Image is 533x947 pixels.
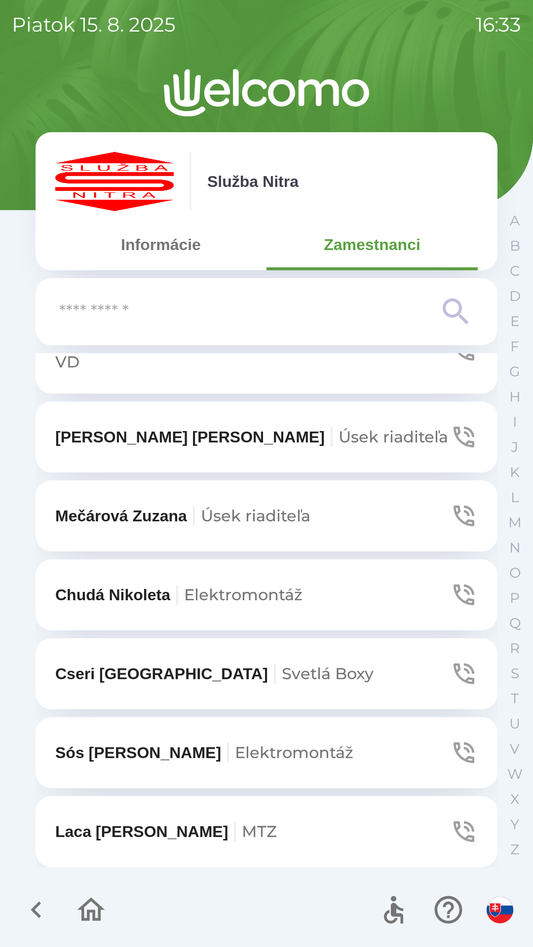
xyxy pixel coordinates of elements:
[235,743,353,762] span: Elektromontáž
[266,227,478,262] button: Zamestnanci
[184,585,303,604] span: Elektromontáž
[55,152,174,211] img: c55f63fc-e714-4e15-be12-dfeb3df5ea30.png
[55,227,266,262] button: Informácie
[55,583,303,607] p: Chudá Nikoleta
[201,506,310,525] span: Úsek riaditeľa
[55,425,448,449] p: [PERSON_NAME] [PERSON_NAME]
[55,662,374,686] p: Cseri [GEOGRAPHIC_DATA]
[12,10,176,39] p: piatok 15. 8. 2025
[476,10,521,39] p: 16:33
[55,820,277,843] p: Laca [PERSON_NAME]
[36,796,497,867] button: Laca [PERSON_NAME]MTZ
[282,664,374,683] span: Svetlá Boxy
[55,504,310,528] p: Mečárová Zuzana
[36,69,497,116] img: Logo
[36,638,497,709] button: Cseri [GEOGRAPHIC_DATA]Svetlá Boxy
[487,897,513,923] img: sk flag
[207,170,299,193] p: Služba Nitra
[242,822,277,841] span: MTZ
[36,717,497,788] button: Sós [PERSON_NAME]Elektromontáž
[339,427,448,446] span: Úsek riaditeľa
[36,480,497,551] button: Mečárová ZuzanaÚsek riaditeľa
[36,401,497,473] button: [PERSON_NAME] [PERSON_NAME]Úsek riaditeľa
[55,741,353,765] p: Sós [PERSON_NAME]
[36,559,497,630] button: Chudá NikoletaElektromontáž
